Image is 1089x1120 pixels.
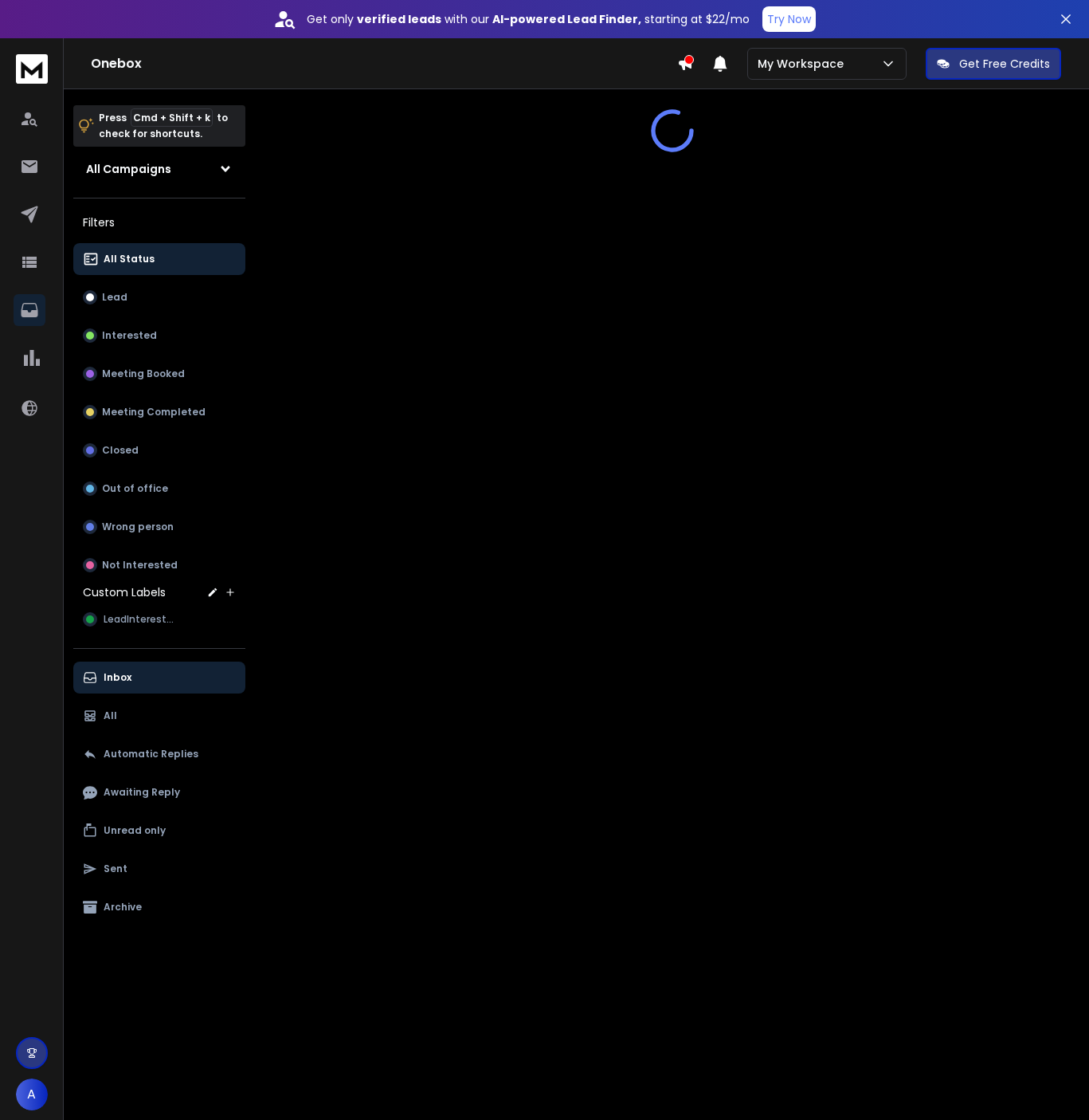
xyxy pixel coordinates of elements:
[762,6,816,32] button: Try Now
[104,901,142,914] p: Archive
[83,584,166,600] h3: Custom Labels
[104,863,127,875] p: Sent
[104,748,198,760] p: Automatic Replies
[73,473,245,505] button: Out of office
[16,1079,48,1110] button: A
[73,320,245,352] button: Interested
[767,11,811,27] p: Try Now
[307,11,750,27] p: Get only with our starting at $22/mo
[102,367,185,380] p: Meeting Booked
[73,243,245,275] button: All Status
[73,153,245,185] button: All Campaigns
[102,482,168,495] p: Out of office
[73,662,245,694] button: Inbox
[99,110,228,142] p: Press to check for shortcuts.
[959,56,1050,72] p: Get Free Credits
[104,671,131,684] p: Inbox
[73,891,245,923] button: Archive
[102,291,127,304] p: Lead
[73,700,245,732] button: All
[492,11,641,27] strong: AI-powered Lead Finder,
[926,48,1061,80] button: Get Free Credits
[102,559,178,572] p: Not Interested
[73,358,245,390] button: Meeting Booked
[73,434,245,466] button: Closed
[102,406,206,419] p: Meeting Completed
[16,54,48,84] img: logo
[102,444,139,457] p: Closed
[131,108,213,127] span: Cmd + Shift + k
[73,396,245,428] button: Meeting Completed
[104,709,117,722] p: All
[73,738,245,770] button: Automatic Replies
[102,329,157,342] p: Interested
[73,211,245,234] h3: Filters
[73,853,245,885] button: Sent
[86,161,171,177] h1: All Campaigns
[357,11,441,27] strong: verified leads
[104,824,166,837] p: Unread only
[73,511,245,543] button: Wrong person
[758,56,850,72] p: My Workspace
[73,603,245,635] button: LeadInterested
[102,521,174,533] p: Wrong person
[73,815,245,847] button: Unread only
[73,281,245,313] button: Lead
[73,776,245,808] button: Awaiting Reply
[73,549,245,581] button: Not Interested
[104,253,155,265] p: All Status
[91,54,677,73] h1: Onebox
[104,786,180,799] p: Awaiting Reply
[104,613,178,626] span: LeadInterested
